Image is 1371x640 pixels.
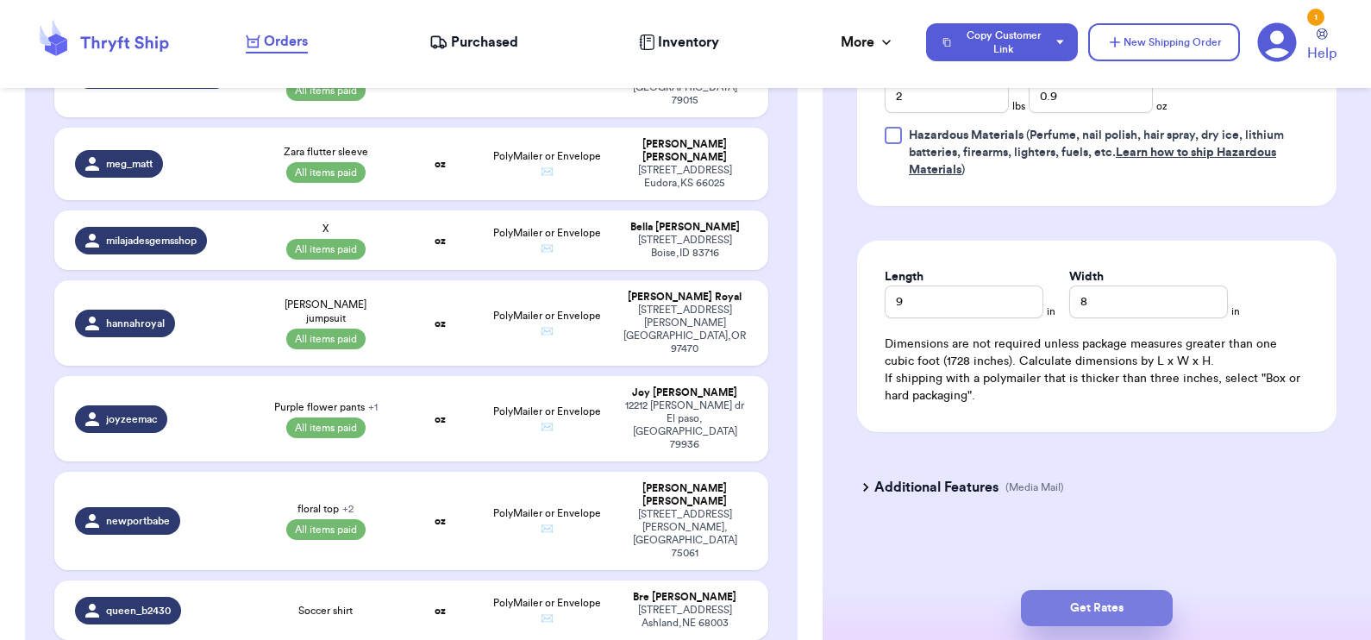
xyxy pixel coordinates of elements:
span: oz [1156,99,1168,113]
span: PolyMailer or Envelope ✉️ [493,151,601,177]
label: Length [885,268,923,285]
label: Width [1069,268,1104,285]
span: + 2 [342,504,354,514]
div: [STREET_ADDRESS] Boise , ID 83716 [622,234,748,260]
button: Get Rates [1021,590,1173,626]
span: (Perfume, nail polish, hair spray, dry ice, lithium batteries, firearms, lighters, fuels, etc. ) [909,129,1284,176]
a: Purchased [429,32,518,53]
span: PolyMailer or Envelope ✉️ [493,406,601,432]
button: New Shipping Order [1088,23,1240,61]
div: [PERSON_NAME] Royal [622,291,748,304]
div: [STREET_ADDRESS] Eudora , KS 66025 [622,164,748,190]
span: Soccer shirt [298,604,353,618]
span: milajadesgemsshop [106,234,197,248]
div: [STREET_ADDRESS][PERSON_NAME] [GEOGRAPHIC_DATA] , OR 97470 [622,304,748,355]
div: Joy [PERSON_NAME] [622,386,748,399]
span: Help [1307,43,1337,64]
span: All items paid [286,239,366,260]
span: in [1047,304,1055,318]
p: If shipping with a polymailer that is thicker than three inches, select "Box or hard packaging". [885,370,1309,405]
button: Copy Customer Link [926,23,1078,61]
span: Orders [264,31,308,52]
a: Orders [246,31,308,53]
span: PolyMailer or Envelope ✉️ [493,598,601,624]
span: newportbabe [106,514,170,528]
strong: oz [435,318,446,329]
strong: oz [435,159,446,169]
span: hannahroyal [106,317,165,330]
strong: oz [435,414,446,424]
span: All items paid [286,80,366,101]
div: Bre [PERSON_NAME] [622,591,748,604]
strong: oz [435,235,446,246]
span: [PERSON_NAME] jumpsuit [265,298,387,325]
span: X [322,222,329,235]
strong: oz [435,516,446,526]
a: Help [1307,28,1337,64]
span: Hazardous Materials [909,129,1024,141]
span: joyzeemac [106,412,157,426]
div: [PERSON_NAME] [PERSON_NAME] [622,138,748,164]
span: floral top [297,502,354,516]
span: All items paid [286,162,366,183]
div: Bella [PERSON_NAME] [622,221,748,234]
span: in [1231,304,1240,318]
a: 1 [1257,22,1297,62]
span: All items paid [286,519,366,540]
div: 12212 [PERSON_NAME] dr El paso , [GEOGRAPHIC_DATA] 79936 [622,399,748,451]
span: Zara flutter sleeve [284,145,368,159]
span: PolyMailer or Envelope ✉️ [493,311,601,336]
span: meg_matt [106,157,153,171]
span: Purple flower pants [274,400,378,414]
span: Purchased [451,32,518,53]
div: [STREET_ADDRESS] Ashland , NE 68003 [622,604,748,630]
span: Inventory [658,32,719,53]
span: queen_b2430 [106,604,171,618]
div: 1 [1307,9,1324,26]
span: PolyMailer or Envelope ✉️ [493,508,601,534]
div: [STREET_ADDRESS] [PERSON_NAME] , [GEOGRAPHIC_DATA] 75061 [622,508,748,560]
a: Inventory [639,32,719,53]
div: More [841,32,895,53]
p: (Media Mail) [1005,480,1064,494]
span: PolyMailer or Envelope ✉️ [493,228,601,254]
span: lbs [1012,99,1025,113]
strong: oz [435,605,446,616]
div: Dimensions are not required unless package measures greater than one cubic foot (1728 inches). Ca... [885,336,1309,405]
h3: Additional Features [874,477,999,498]
span: All items paid [286,417,366,438]
span: All items paid [286,329,366,349]
span: + 1 [368,402,378,412]
div: [PERSON_NAME] [PERSON_NAME] [622,482,748,508]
